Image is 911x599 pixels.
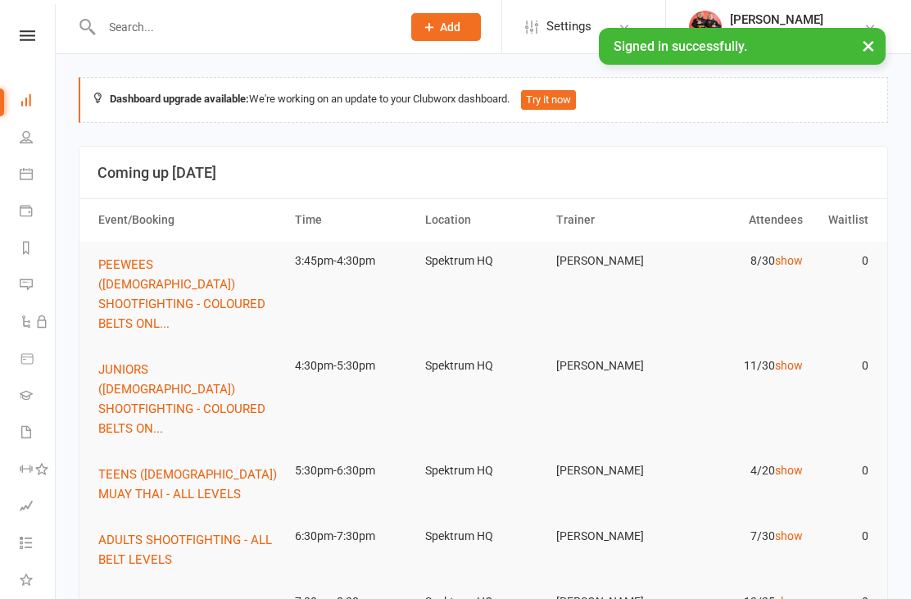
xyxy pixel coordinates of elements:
button: PEEWEES ([DEMOGRAPHIC_DATA]) SHOOTFIGHTING - COLOURED BELTS ONL... [98,255,280,334]
td: [PERSON_NAME] [549,452,680,490]
td: 4/20 [679,452,810,490]
span: Add [440,20,460,34]
td: 11/30 [679,347,810,385]
a: Calendar [20,157,57,194]
td: 6:30pm-7:30pm [288,517,419,556]
span: PEEWEES ([DEMOGRAPHIC_DATA]) SHOOTFIGHTING - COLOURED BELTS ONL... [98,257,265,331]
td: 0 [810,242,876,280]
th: Event/Booking [91,199,288,241]
td: Spektrum HQ [418,452,549,490]
span: ADULTS SHOOTFIGHTING - ALL BELT LEVELS [98,533,272,567]
td: Spektrum HQ [418,517,549,556]
td: Spektrum HQ [418,242,549,280]
a: Payments [20,194,57,231]
strong: Dashboard upgrade available: [110,93,249,105]
td: Spektrum HQ [418,347,549,385]
td: [PERSON_NAME] [549,347,680,385]
td: 4:30pm-5:30pm [288,347,419,385]
span: TEENS ([DEMOGRAPHIC_DATA]) MUAY THAI - ALL LEVELS [98,467,277,501]
span: JUNIORS ([DEMOGRAPHIC_DATA]) SHOOTFIGHTING - COLOURED BELTS ON... [98,362,265,436]
img: thumb_image1518040501.png [689,11,722,43]
div: We're working on an update to your Clubworx dashboard. [79,77,888,123]
th: Location [418,199,549,241]
input: Search... [97,16,390,39]
th: Trainer [549,199,680,241]
th: Time [288,199,419,241]
button: Add [411,13,481,41]
div: [PERSON_NAME] [730,12,841,27]
span: Signed in successfully. [614,39,747,54]
a: show [775,464,803,477]
td: 0 [810,517,876,556]
td: [PERSON_NAME] [549,242,680,280]
a: Reports [20,231,57,268]
td: 7/30 [679,517,810,556]
a: Assessments [20,489,57,526]
button: TEENS ([DEMOGRAPHIC_DATA]) MUAY THAI - ALL LEVELS [98,465,280,504]
h3: Coming up [DATE] [97,165,869,181]
td: 5:30pm-6:30pm [288,452,419,490]
th: Attendees [679,199,810,241]
th: Waitlist [810,199,876,241]
td: 3:45pm-4:30pm [288,242,419,280]
a: show [775,529,803,542]
td: 8/30 [679,242,810,280]
td: 0 [810,452,876,490]
td: [PERSON_NAME] [549,517,680,556]
div: Spektrum Martial Arts [730,27,841,42]
span: Settings [546,8,591,45]
button: ADULTS SHOOTFIGHTING - ALL BELT LEVELS [98,530,280,570]
a: Dashboard [20,84,57,120]
button: × [854,28,883,63]
a: Product Sales [20,342,57,379]
a: People [20,120,57,157]
button: JUNIORS ([DEMOGRAPHIC_DATA]) SHOOTFIGHTING - COLOURED BELTS ON... [98,360,280,438]
td: 0 [810,347,876,385]
button: Try it now [521,90,576,110]
a: show [775,254,803,267]
a: show [775,359,803,372]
